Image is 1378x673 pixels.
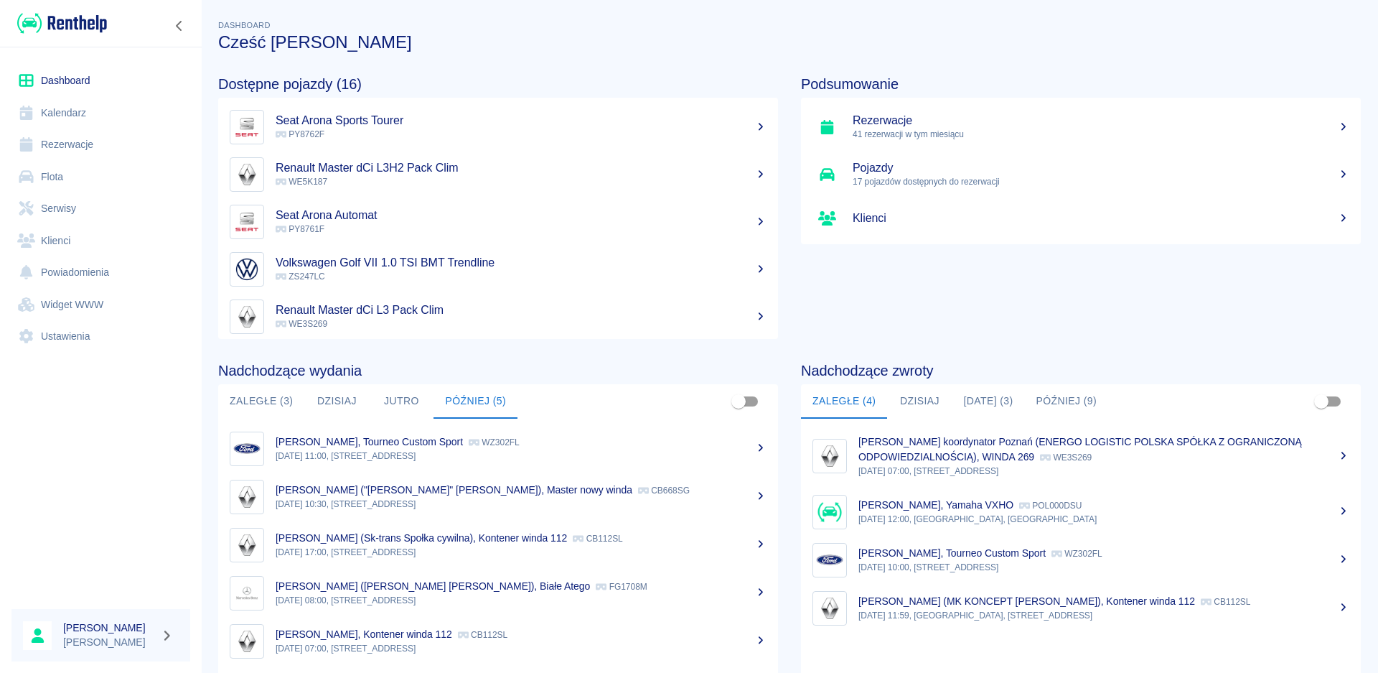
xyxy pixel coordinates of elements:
[63,621,155,635] h6: [PERSON_NAME]
[853,161,1349,175] h5: Pojazdy
[233,580,261,607] img: Image
[233,483,261,511] img: Image
[218,521,778,569] a: Image[PERSON_NAME] (Sk-trans Społka cywilna), Kontener winda 112 CB112SL[DATE] 17:00, [STREET_ADD...
[218,617,778,665] a: Image[PERSON_NAME], Kontener winda 112 CB112SL[DATE] 07:00, [STREET_ADDRESS]
[276,484,632,496] p: [PERSON_NAME] ("[PERSON_NAME]" [PERSON_NAME]), Master nowy winda
[304,384,369,419] button: Dzisiaj
[1308,388,1335,415] span: Pokaż przypisane tylko do mnie
[218,473,778,521] a: Image[PERSON_NAME] ("[PERSON_NAME]" [PERSON_NAME]), Master nowy winda CB668SG[DATE] 10:30, [STREE...
[1201,597,1250,607] p: CB112SL
[11,256,190,289] a: Powiadomienia
[596,582,647,592] p: FG1708M
[11,97,190,129] a: Kalendarz
[218,21,271,29] span: Dashboard
[276,256,767,270] h5: Volkswagen Golf VII 1.0 TSI BMT Trendline
[218,384,304,419] button: Zaległe (3)
[952,384,1024,419] button: [DATE] (3)
[233,628,261,655] img: Image
[276,224,324,234] span: PY8761F
[1019,501,1082,511] p: POL000DSU
[858,436,1302,463] p: [PERSON_NAME] koordynator Poznań (ENERGO LOGISTIC POLSKA SPÓŁKA Z OGRANICZONĄ ODPOWIEDZIALNOŚCIĄ)...
[458,630,507,640] p: CB112SL
[858,499,1013,511] p: [PERSON_NAME], Yamaha VXHO
[276,113,767,128] h5: Seat Arona Sports Tourer
[1040,452,1092,463] p: WE3S269
[11,320,190,353] a: Ustawienia
[11,225,190,257] a: Klienci
[853,175,1349,188] p: 17 pojazdów dostępnych do rezerwacji
[11,289,190,321] a: Widget WWW
[233,256,261,283] img: Image
[233,435,261,463] img: Image
[858,609,1349,622] p: [DATE] 11:59, [GEOGRAPHIC_DATA], [STREET_ADDRESS]
[276,208,767,223] h5: Seat Arona Automat
[853,113,1349,128] h5: Rezerwacje
[233,532,261,559] img: Image
[801,198,1361,238] a: Klienci
[11,65,190,97] a: Dashboard
[801,424,1361,488] a: Image[PERSON_NAME] koordynator Poznań (ENERGO LOGISTIC POLSKA SPÓŁKA Z OGRANICZONĄ ODPOWIEDZIALNO...
[218,103,778,151] a: ImageSeat Arona Sports Tourer PY8762F
[858,561,1349,574] p: [DATE] 10:00, [STREET_ADDRESS]
[853,128,1349,141] p: 41 rezerwacji w tym miesiącu
[233,303,261,330] img: Image
[169,17,190,35] button: Zwiń nawigację
[276,532,567,544] p: [PERSON_NAME] (Sk-trans Społka cywilna), Kontener winda 112
[276,303,767,317] h5: Renault Master dCi L3 Pack Clim
[11,192,190,225] a: Serwisy
[218,32,1361,52] h3: Cześć [PERSON_NAME]
[276,177,327,187] span: WE5K187
[801,151,1361,198] a: Pojazdy17 pojazdów dostępnych do rezerwacji
[816,595,843,622] img: Image
[858,547,1046,559] p: [PERSON_NAME], Tourneo Custom Sport
[801,75,1361,93] h4: Podsumowanie
[276,546,767,559] p: [DATE] 17:00, [STREET_ADDRESS]
[276,594,767,607] p: [DATE] 08:00, [STREET_ADDRESS]
[469,437,520,447] p: WZ302FL
[887,384,952,419] button: Dzisiaj
[276,628,452,640] p: [PERSON_NAME], Kontener winda 112
[233,208,261,236] img: Image
[276,129,324,139] span: PY8762F
[369,384,433,419] button: Jutro
[11,129,190,161] a: Rezerwacje
[801,362,1361,379] h4: Nadchodzące zwroty
[233,161,261,188] img: Image
[63,635,155,650] p: [PERSON_NAME]
[276,161,767,175] h5: Renault Master dCi L3H2 Pack Clim
[11,11,107,35] a: Renthelp logo
[433,384,517,419] button: Później (5)
[276,319,327,329] span: WE3S269
[801,384,887,419] button: Zaległe (4)
[816,442,843,470] img: Image
[801,103,1361,151] a: Rezerwacje41 rezerwacji w tym miesiącu
[218,293,778,340] a: ImageRenault Master dCi L3 Pack Clim WE3S269
[276,580,590,592] p: [PERSON_NAME] ([PERSON_NAME] [PERSON_NAME]), Białe Atego
[1051,549,1102,559] p: WZ302FL
[218,569,778,617] a: Image[PERSON_NAME] ([PERSON_NAME] [PERSON_NAME]), Białe Atego FG1708M[DATE] 08:00, [STREET_ADDRESS]
[17,11,107,35] img: Renthelp logo
[218,151,778,198] a: ImageRenault Master dCi L3H2 Pack Clim WE5K187
[853,211,1349,226] h5: Klienci
[233,113,261,141] img: Image
[858,465,1349,478] p: [DATE] 07:00, [STREET_ADDRESS]
[801,488,1361,536] a: Image[PERSON_NAME], Yamaha VXHO POL000DSU[DATE] 12:00, [GEOGRAPHIC_DATA], [GEOGRAPHIC_DATA]
[801,584,1361,632] a: Image[PERSON_NAME] (MK KONCEPT [PERSON_NAME]), Kontener winda 112 CB112SL[DATE] 11:59, [GEOGRAPHI...
[816,547,843,574] img: Image
[1025,384,1109,419] button: Później (9)
[11,161,190,193] a: Flota
[276,436,463,447] p: [PERSON_NAME], Tourneo Custom Sport
[276,498,767,511] p: [DATE] 10:30, [STREET_ADDRESS]
[725,388,752,415] span: Pokaż przypisane tylko do mnie
[218,362,778,379] h4: Nadchodzące wydania
[218,246,778,293] a: ImageVolkswagen Golf VII 1.0 TSI BMT Trendline ZS247LC
[218,198,778,246] a: ImageSeat Arona Automat PY8761F
[573,534,622,544] p: CB112SL
[276,642,767,655] p: [DATE] 07:00, [STREET_ADDRESS]
[276,271,325,282] span: ZS247LC
[276,450,767,463] p: [DATE] 11:00, [STREET_ADDRESS]
[218,424,778,473] a: Image[PERSON_NAME], Tourneo Custom Sport WZ302FL[DATE] 11:00, [STREET_ADDRESS]
[858,513,1349,526] p: [DATE] 12:00, [GEOGRAPHIC_DATA], [GEOGRAPHIC_DATA]
[638,486,690,496] p: CB668SG
[858,595,1195,607] p: [PERSON_NAME] (MK KONCEPT [PERSON_NAME]), Kontener winda 112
